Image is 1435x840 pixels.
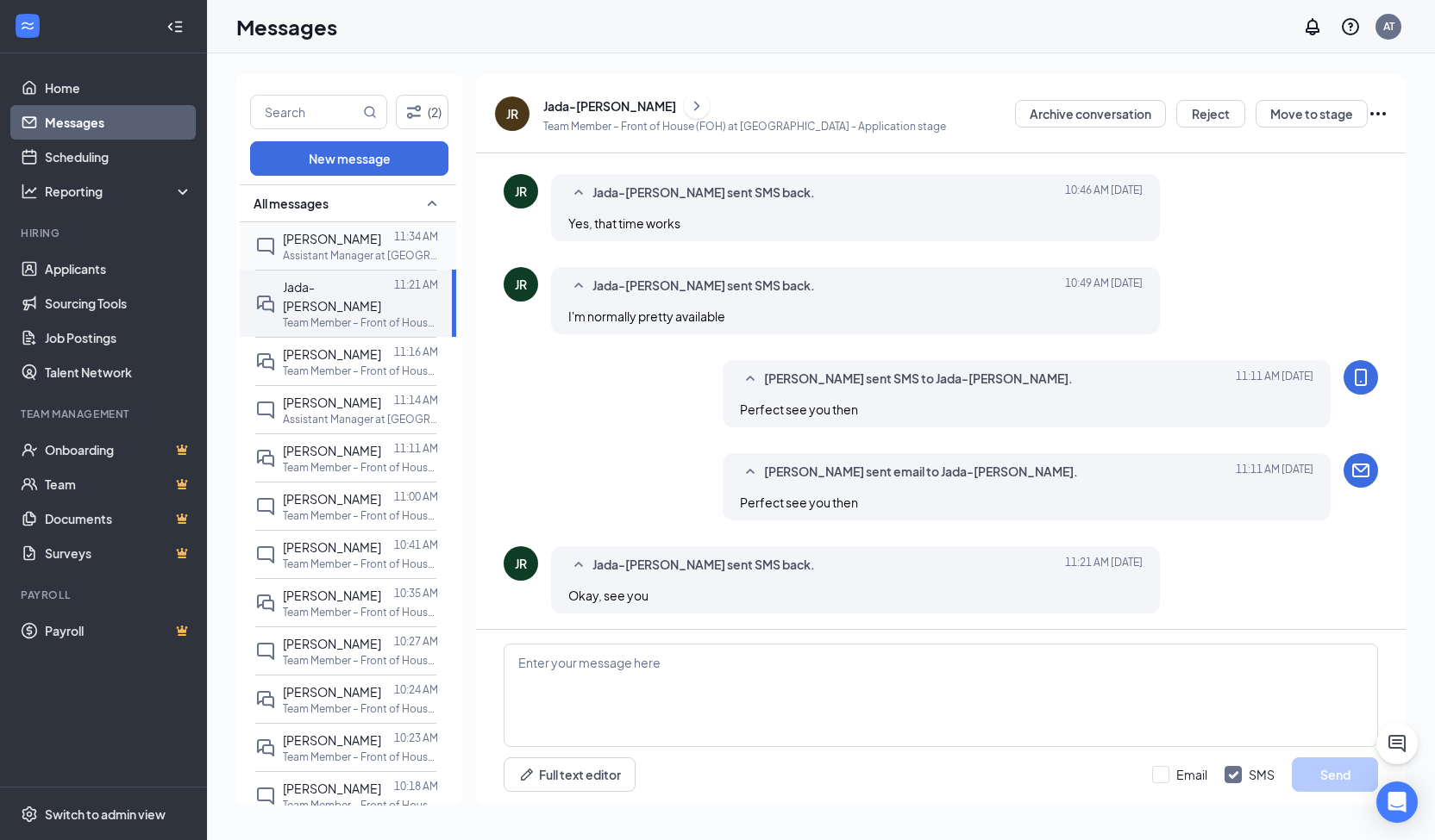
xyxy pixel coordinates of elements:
button: ChatActive [1376,723,1418,764]
a: Sourcing Tools [45,286,192,320]
span: Jada-[PERSON_NAME] sent SMS back. [592,183,815,203]
svg: ChatInactive [255,400,276,420]
p: 10:23 AM [394,731,438,745]
a: Talent Network [45,355,192,389]
svg: ChatInactive [255,641,276,662]
span: [DATE] 10:49 AM [1065,276,1143,296]
svg: SmallChevronUp [568,183,589,203]
p: Team Member – Front of House (FOH) at [GEOGRAPHIC_DATA] [283,653,438,668]
svg: Settings [21,806,38,823]
p: 11:00 AM [394,489,438,504]
svg: Filter [404,102,424,122]
div: JR [515,276,527,293]
p: 11:14 AM [394,393,438,408]
input: Search [251,96,360,128]
span: I'm normally pretty available [568,308,725,324]
p: 10:24 AM [394,682,438,697]
button: Archive conversation [1015,100,1166,128]
svg: ChevronRight [688,96,705,116]
span: [PERSON_NAME] [283,732,381,748]
svg: Notifications [1302,16,1323,37]
div: AT [1383,19,1394,34]
span: [PERSON_NAME] [283,588,381,603]
p: Assistant Manager at [GEOGRAPHIC_DATA] [283,248,438,263]
p: Team Member – Front of House (FOH) at [GEOGRAPHIC_DATA] [283,798,438,812]
a: DocumentsCrown [45,501,192,536]
button: ChevronRight [684,93,710,119]
button: New message [250,141,448,176]
div: Jada-[PERSON_NAME] [543,97,676,115]
svg: DoubleChat [255,593,276,613]
span: Perfect see you then [740,401,858,417]
p: Team Member – Front of House (FOH) at [GEOGRAPHIC_DATA] [283,557,438,571]
span: [PERSON_NAME] sent email to Jada-[PERSON_NAME]. [764,462,1078,482]
svg: Email [1350,460,1371,481]
svg: SmallChevronUp [740,462,761,482]
svg: ChatInactive [255,236,276,257]
span: [PERSON_NAME] [283,684,381,700]
span: [PERSON_NAME] [283,443,381,458]
h1: Messages [236,12,337,41]
a: PayrollCrown [45,613,192,648]
svg: ChatActive [1387,733,1407,754]
span: [DATE] 11:11 AM [1236,462,1313,482]
button: Move to stage [1256,100,1368,128]
svg: Pen [518,766,536,783]
span: [PERSON_NAME] [283,781,381,796]
p: Team Member – Front of House (FOH) at [GEOGRAPHIC_DATA] [283,750,438,764]
svg: SmallChevronUp [568,276,589,296]
span: [PERSON_NAME] [283,346,381,362]
p: 11:21 AM [394,277,438,292]
p: Team Member – Front of House (FOH) at [GEOGRAPHIC_DATA] [283,364,438,378]
svg: MagnifyingGlass [363,105,377,119]
div: JR [515,555,527,572]
button: Filter (2) [396,95,448,129]
p: Team Member – Front of House (FOH) at [GEOGRAPHIC_DATA] [283,460,438,475]
div: Open Intercom Messenger [1376,781,1418,823]
svg: SmallChevronUp [740,369,761,389]
span: [PERSON_NAME] [283,395,381,410]
p: 10:18 AM [394,779,438,793]
span: Jada-[PERSON_NAME] sent SMS back. [592,555,815,576]
div: JR [515,183,527,200]
p: 11:11 AM [394,441,438,456]
span: Perfect see you then [740,495,858,510]
svg: Collapse [166,18,184,35]
div: Payroll [21,588,189,602]
a: OnboardingCrown [45,432,192,467]
p: 11:34 AM [394,229,438,244]
span: [PERSON_NAME] [283,636,381,651]
p: Team Member – Front of House (FOH) at [GEOGRAPHIC_DATA] [283,605,438,619]
svg: ChatInactive [255,544,276,565]
span: Jada-[PERSON_NAME] sent SMS back. [592,276,815,296]
button: Full text editorPen [504,757,636,792]
div: Reporting [45,183,193,200]
p: 10:35 AM [394,586,438,600]
span: [PERSON_NAME] [283,491,381,507]
a: Job Postings [45,320,192,355]
p: Team Member – Front of House (FOH) at [GEOGRAPHIC_DATA] [283,701,438,716]
p: Team Member – Front of House (FOH) at [GEOGRAPHIC_DATA] - Application stage [543,119,946,134]
span: [DATE] 10:46 AM [1065,183,1143,203]
p: 10:27 AM [394,634,438,649]
span: All messages [254,195,329,212]
button: Send [1292,757,1378,792]
span: [PERSON_NAME] [283,539,381,555]
svg: Analysis [21,183,38,200]
a: Home [45,71,192,105]
svg: DoubleChat [255,737,276,758]
p: Team Member – Front of House (FOH) at [GEOGRAPHIC_DATA] [283,315,438,330]
svg: DoubleChat [255,689,276,710]
a: Messages [45,105,192,140]
span: Jada-[PERSON_NAME] [283,279,381,314]
a: Applicants [45,252,192,286]
div: JR [506,105,518,122]
p: 11:16 AM [394,345,438,359]
svg: SmallChevronUp [422,193,442,214]
button: Reject [1176,100,1245,128]
svg: WorkstreamLogo [19,17,36,34]
svg: Ellipses [1368,103,1388,124]
span: [DATE] 11:11 AM [1236,369,1313,389]
div: Switch to admin view [45,806,166,823]
span: Yes, that time works [568,215,680,231]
